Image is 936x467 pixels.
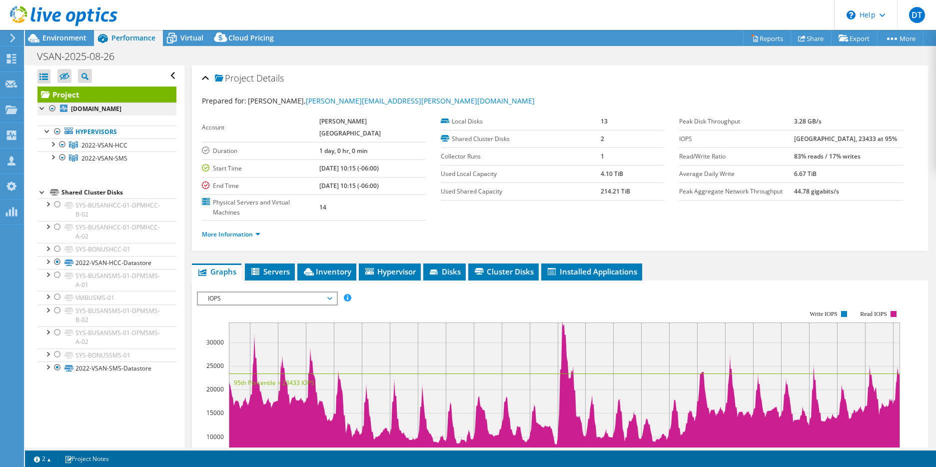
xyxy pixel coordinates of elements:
[791,30,832,46] a: Share
[37,361,176,374] a: 2022-VSAN-SMS-Datastore
[679,134,794,144] label: IOPS
[441,169,601,179] label: Used Local Capacity
[37,151,176,164] a: 2022-VSAN-SMS
[206,361,224,370] text: 25000
[302,266,351,276] span: Inventory
[428,266,461,276] span: Disks
[71,104,121,113] b: [DOMAIN_NAME]
[441,134,601,144] label: Shared Cluster Disks
[794,187,839,195] b: 44.78 gigabits/s
[256,72,284,84] span: Details
[32,51,130,62] h1: VSAN-2025-08-26
[860,310,887,317] text: Read IOPS
[202,122,319,132] label: Account
[202,230,260,238] a: More Information
[364,266,416,276] span: Hypervisor
[794,117,822,125] b: 3.28 GB/s
[473,266,534,276] span: Cluster Disks
[206,385,224,393] text: 20000
[601,117,608,125] b: 13
[37,221,176,243] a: SYS-BUSANHCC-01-DPMHCC-A-02
[794,134,897,143] b: [GEOGRAPHIC_DATA], 23433 at 95%
[441,116,601,126] label: Local Disks
[441,186,601,196] label: Used Shared Capacity
[37,304,176,326] a: SYS-BUSANSMS-01-DPMSMS-B-02
[37,269,176,291] a: SYS-BUSANSMS-01-DPMSMS-A-01
[794,152,861,160] b: 83% reads / 17% writes
[61,186,176,198] div: Shared Cluster Disks
[42,33,86,42] span: Environment
[319,203,326,211] b: 14
[37,86,176,102] a: Project
[743,30,791,46] a: Reports
[319,146,368,155] b: 1 day, 0 hr, 0 min
[679,186,794,196] label: Peak Aggregate Network Throughput
[37,102,176,115] a: [DOMAIN_NAME]
[847,10,856,19] svg: \n
[81,154,127,162] span: 2022-VSAN-SMS
[37,243,176,256] a: SYS-BONUSHCC-01
[37,256,176,269] a: 2022-VSAN-HCC-Datastore
[546,266,637,276] span: Installed Applications
[37,326,176,348] a: SYS-BUSANSMS-01-DPMSMS-A-02
[234,378,314,387] text: 95th Percentile = 23433 IOPS
[441,151,601,161] label: Collector Runs
[248,96,535,105] span: [PERSON_NAME],
[831,30,878,46] a: Export
[37,125,176,138] a: Hypervisors
[81,141,127,149] span: 2022-VSAN-HCC
[37,138,176,151] a: 2022-VSAN-HCC
[37,198,176,220] a: SYS-BUSANHCC-01-DPMHCC-B-02
[877,30,924,46] a: More
[215,73,254,83] span: Project
[319,164,379,172] b: [DATE] 10:15 (-06:00)
[206,408,224,417] text: 15000
[202,181,319,191] label: End Time
[679,151,794,161] label: Read/Write Ratio
[306,96,535,105] a: [PERSON_NAME][EMAIL_ADDRESS][PERSON_NAME][DOMAIN_NAME]
[319,117,381,137] b: [PERSON_NAME][GEOGRAPHIC_DATA]
[37,291,176,304] a: VMBUSMS-01
[679,169,794,179] label: Average Daily Write
[228,33,274,42] span: Cloud Pricing
[180,33,203,42] span: Virtual
[909,7,925,23] span: DT
[202,197,319,217] label: Physical Servers and Virtual Machines
[27,452,58,465] a: 2
[111,33,155,42] span: Performance
[250,266,290,276] span: Servers
[601,134,604,143] b: 2
[202,96,246,105] label: Prepared for:
[319,181,379,190] b: [DATE] 10:15 (-06:00)
[601,169,623,178] b: 4.10 TiB
[810,310,838,317] text: Write IOPS
[57,452,116,465] a: Project Notes
[601,187,630,195] b: 214.21 TiB
[203,292,331,304] span: IOPS
[202,163,319,173] label: Start Time
[37,348,176,361] a: SYS-BONUSSMS-01
[197,266,236,276] span: Graphs
[206,432,224,441] text: 10000
[794,169,817,178] b: 6.67 TiB
[202,146,319,156] label: Duration
[206,338,224,346] text: 30000
[679,116,794,126] label: Peak Disk Throughput
[601,152,604,160] b: 1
